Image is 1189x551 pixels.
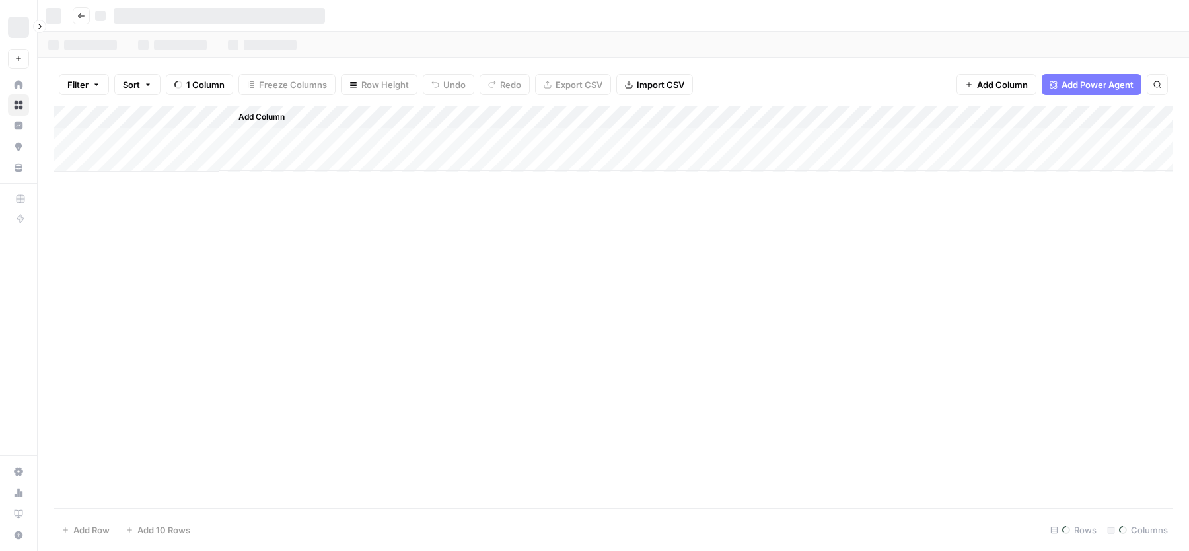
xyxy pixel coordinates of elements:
div: Columns [1102,519,1173,540]
button: Add Row [54,519,118,540]
button: Import CSV [616,74,693,95]
button: Filter [59,74,109,95]
button: 1 Column [166,74,233,95]
span: Redo [500,78,521,91]
span: Undo [443,78,466,91]
button: Add 10 Rows [118,519,198,540]
button: Export CSV [535,74,611,95]
a: Browse [8,94,29,116]
span: Add Column [977,78,1028,91]
a: Learning Hub [8,503,29,525]
span: 1 Column [186,78,225,91]
div: Rows [1045,519,1102,540]
button: Add Column [956,74,1036,95]
span: Add Row [73,523,110,536]
a: Your Data [8,157,29,178]
span: Export CSV [556,78,602,91]
span: Sort [123,78,140,91]
span: Row Height [361,78,409,91]
a: Home [8,74,29,95]
span: Add Power Agent [1062,78,1134,91]
button: Undo [423,74,474,95]
a: Settings [8,461,29,482]
button: Sort [114,74,161,95]
button: Help + Support [8,525,29,546]
button: Redo [480,74,530,95]
a: Opportunities [8,136,29,157]
button: Freeze Columns [238,74,336,95]
span: Add Column [238,111,285,123]
span: Add 10 Rows [137,523,190,536]
button: Row Height [341,74,417,95]
a: Insights [8,115,29,136]
span: Filter [67,78,89,91]
button: Add Power Agent [1042,74,1141,95]
span: Import CSV [637,78,684,91]
span: Freeze Columns [259,78,327,91]
button: Add Column [221,108,290,126]
a: Usage [8,482,29,503]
